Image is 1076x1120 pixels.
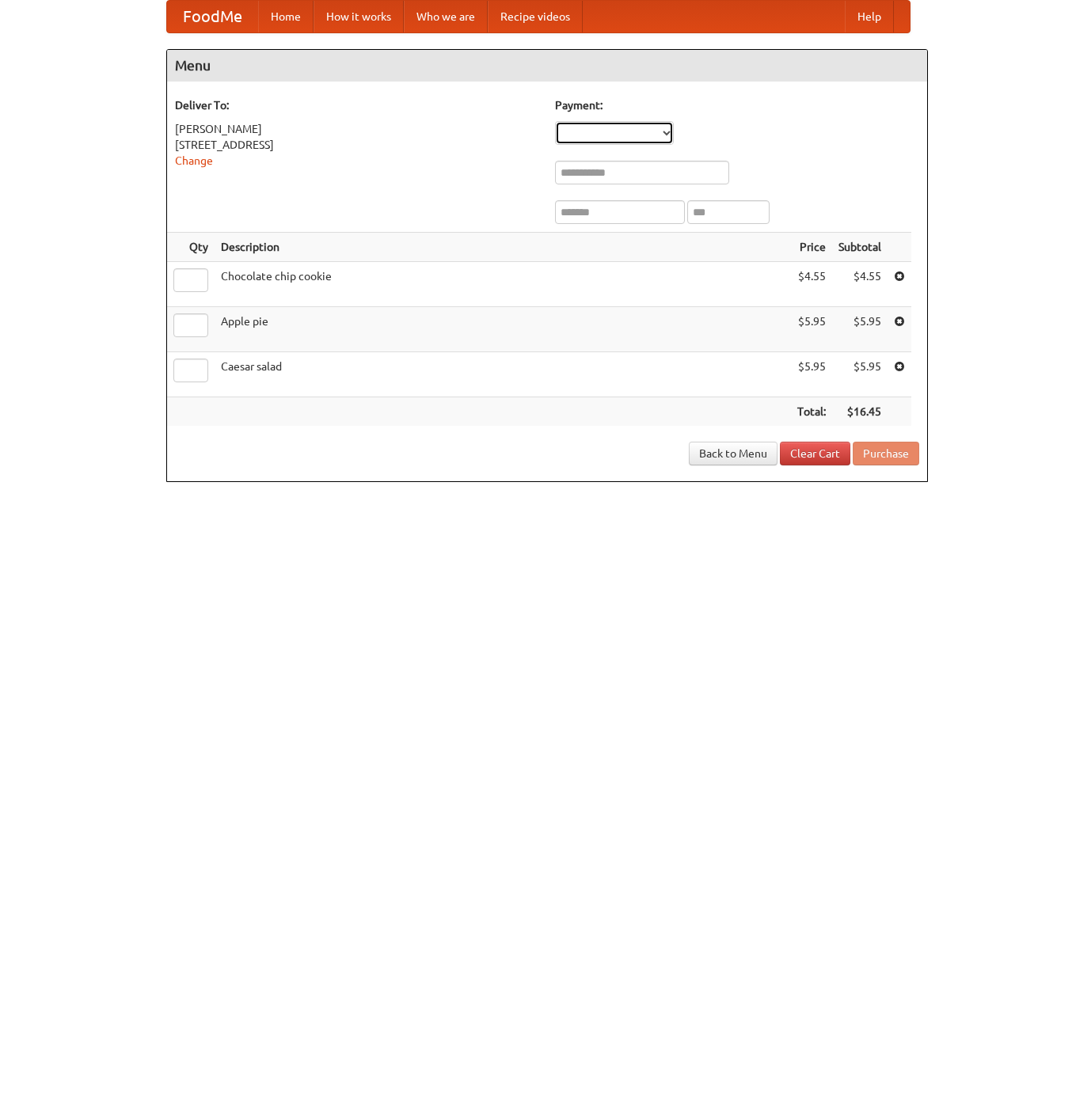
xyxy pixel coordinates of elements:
th: Price [791,233,832,262]
a: Change [175,154,213,167]
th: $16.45 [832,397,888,427]
a: How it works [314,1,404,32]
a: Clear Cart [780,442,850,465]
th: Subtotal [832,233,888,262]
a: Recipe videos [488,1,583,32]
th: Description [215,233,791,262]
h5: Payment: [555,97,919,113]
td: $5.95 [791,307,832,352]
h4: Menu [167,50,927,82]
td: Chocolate chip cookie [215,262,791,307]
td: $5.95 [832,307,888,352]
div: [PERSON_NAME] [175,121,539,137]
a: FoodMe [167,1,258,32]
a: Back to Menu [689,442,778,465]
td: $4.55 [791,262,832,307]
a: Home [258,1,314,32]
button: Purchase [853,442,919,465]
a: Help [845,1,894,32]
td: Apple pie [215,307,791,352]
th: Total: [791,397,832,427]
td: $5.95 [791,352,832,397]
td: $5.95 [832,352,888,397]
a: Who we are [404,1,488,32]
th: Qty [167,233,215,262]
td: Caesar salad [215,352,791,397]
td: $4.55 [832,262,888,307]
h5: Deliver To: [175,97,539,113]
div: [STREET_ADDRESS] [175,137,539,153]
